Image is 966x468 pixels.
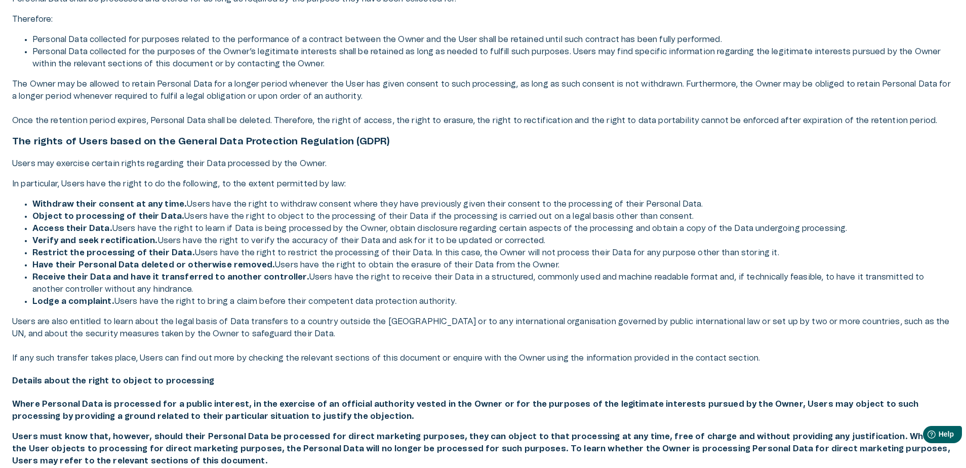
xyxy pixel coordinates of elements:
[32,212,184,220] strong: Object to processing of their Data.
[32,235,954,247] li: Users have the right to verify the accuracy of their Data and ask for it to be updated or corrected.
[32,261,275,269] strong: Have their Personal Data deleted or otherwise removed.
[12,13,954,25] p: Therefore:
[32,33,954,46] li: Personal Data collected for purposes related to the performance of a contract between the Owner a...
[32,271,954,295] li: Users have the right to receive their Data in a structured, commonly used and machine readable fo...
[12,433,950,465] strong: Users must know that, however, should their Personal Data be processed for direct marketing purpo...
[32,297,114,305] strong: Lodge a complaint.
[32,224,112,232] strong: Access their Data.
[12,375,954,387] h4: Details about the right to object to processing
[32,200,187,208] strong: Withdraw their consent at any time.
[32,46,954,70] li: Personal Data collected for the purposes of the Owner’s legitimate interests shall be retained as...
[32,249,195,257] strong: Restrict the processing of their Data.
[32,198,954,210] li: Users have the right to withdraw consent where they have previously given their consent to the pr...
[32,295,954,307] li: Users have the right to bring a claim before their competent data protection authority.
[12,136,954,148] h3: The rights of Users based on the General Data Protection Regulation (GDPR)
[32,237,158,245] strong: Verify and seek rectification.
[12,316,954,364] p: Users are also entitled to learn about the legal basis of Data transfers to a country outside the...
[32,259,954,271] li: Users have the right to obtain the erasure of their Data from the Owner.
[887,422,966,450] iframe: Help widget launcher
[12,400,919,420] strong: Where Personal Data is processed for a public interest, in the exercise of an official authority ...
[12,78,954,127] p: The Owner may be allowed to retain Personal Data for a longer period whenever the User has given ...
[32,210,954,222] li: Users have the right to object to the processing of their Data if the processing is carried out o...
[32,273,309,281] strong: Receive their Data and have it transferred to another controller.
[12,178,954,190] p: In particular, Users have the right to do the following, to the extent permitted by law:
[32,222,954,235] li: Users have the right to learn if Data is being processed by the Owner, obtain disclosure regardin...
[32,247,954,259] li: Users have the right to restrict the processing of their Data. In this case, the Owner will not p...
[12,158,954,170] p: Users may exercise certain rights regarding their Data processed by the Owner.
